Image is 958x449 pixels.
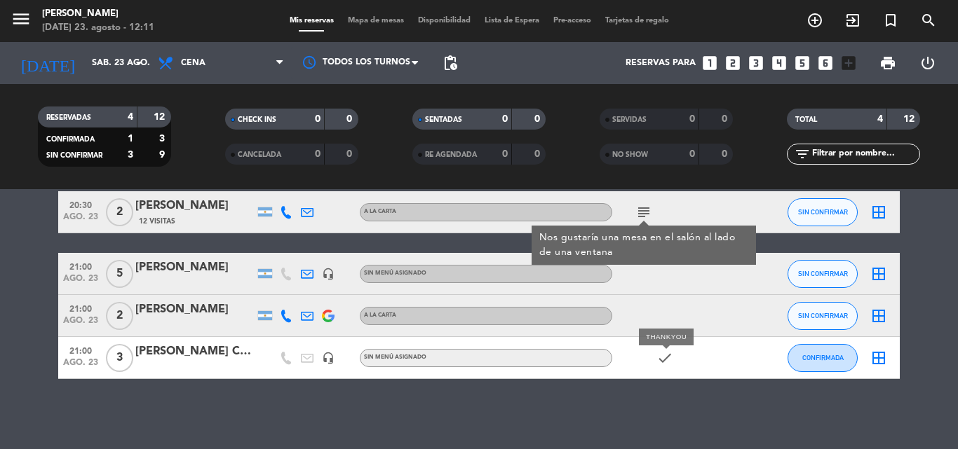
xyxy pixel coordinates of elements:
[42,21,154,35] div: [DATE] 23. agosto - 12:11
[346,114,355,124] strong: 0
[346,149,355,159] strong: 0
[63,358,98,374] span: ago. 23
[798,312,848,319] span: SIN CONFIRMAR
[364,312,396,318] span: A LA CARTA
[135,301,255,319] div: [PERSON_NAME]
[770,54,788,72] i: looks_4
[63,196,98,212] span: 20:30
[816,54,835,72] i: looks_6
[63,300,98,316] span: 21:00
[322,310,335,322] img: google-logo.png
[795,116,817,123] span: TOTAL
[135,343,255,361] div: [PERSON_NAME] CLIENTE
[135,197,255,215] div: [PERSON_NAME]
[139,216,175,227] span: 12 Visitas
[364,209,396,214] span: A LA CARTA
[534,114,543,124] strong: 0
[788,260,858,288] button: SIN CONFIRMAR
[46,136,95,143] span: CONFIRMADA
[807,12,823,29] i: add_circle_outline
[689,149,695,159] strong: 0
[283,17,341,25] span: Mis reservas
[63,258,98,274] span: 21:00
[844,12,861,29] i: exit_to_app
[724,54,742,72] i: looks_two
[908,42,947,84] div: LOG OUT
[425,151,477,158] span: RE AGENDADA
[870,350,887,366] i: border_all
[839,54,858,72] i: add_box
[722,149,730,159] strong: 0
[539,230,749,260] div: Nos gustaría una mesa en el salón al lado de una ventana
[788,302,858,330] button: SIN CONFIRMAR
[877,114,883,124] strong: 4
[106,260,133,288] span: 5
[903,114,917,124] strong: 12
[798,208,848,216] span: SIN CONFIRMAR
[612,151,648,158] span: NO SHOW
[598,17,676,25] span: Tarjetas de regalo
[701,54,719,72] i: looks_one
[442,55,459,71] span: pending_actions
[919,55,936,71] i: power_settings_new
[882,12,899,29] i: turned_in_not
[794,146,811,163] i: filter_list
[870,265,887,282] i: border_all
[656,350,673,366] i: check
[747,54,765,72] i: looks_3
[626,58,696,68] span: Reservas para
[63,316,98,332] span: ago. 23
[128,112,133,122] strong: 4
[793,54,811,72] i: looks_5
[478,17,546,25] span: Lista de Espera
[879,55,896,71] span: print
[238,151,281,158] span: CANCELADA
[689,114,695,124] strong: 0
[181,58,205,68] span: Cena
[341,17,411,25] span: Mapa de mesas
[635,204,652,221] i: subject
[364,270,426,276] span: Sin menú asignado
[788,344,858,372] button: CONFIRMADA
[364,354,426,360] span: Sin menú asignado
[11,48,85,78] i: [DATE]
[11,8,32,34] button: menu
[612,116,647,123] span: SERVIDAS
[106,344,133,372] span: 3
[798,270,848,277] span: SIN CONFIRMAR
[502,149,508,159] strong: 0
[639,329,694,346] div: THANKYOU
[315,114,321,124] strong: 0
[802,354,844,361] span: CONFIRMADA
[63,274,98,290] span: ago. 23
[11,8,32,29] i: menu
[322,352,335,364] i: headset_mic
[128,134,133,144] strong: 1
[546,17,598,25] span: Pre-acceso
[63,212,98,228] span: ago. 23
[920,12,937,29] i: search
[788,198,858,226] button: SIN CONFIRMAR
[722,114,730,124] strong: 0
[42,7,154,21] div: [PERSON_NAME]
[811,146,919,162] input: Filtrar por nombre...
[130,55,147,71] i: arrow_drop_down
[135,258,255,277] div: [PERSON_NAME]
[870,204,887,221] i: border_all
[106,198,133,226] span: 2
[154,112,168,122] strong: 12
[425,116,462,123] span: SENTADAS
[46,114,91,121] span: RESERVADAS
[502,114,508,124] strong: 0
[106,302,133,330] span: 2
[322,268,335,280] i: headset_mic
[534,149,543,159] strong: 0
[238,116,276,123] span: CHECK INS
[315,149,321,159] strong: 0
[159,134,168,144] strong: 3
[159,150,168,160] strong: 9
[63,342,98,358] span: 21:00
[46,152,102,159] span: SIN CONFIRMAR
[870,308,887,324] i: border_all
[128,150,133,160] strong: 3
